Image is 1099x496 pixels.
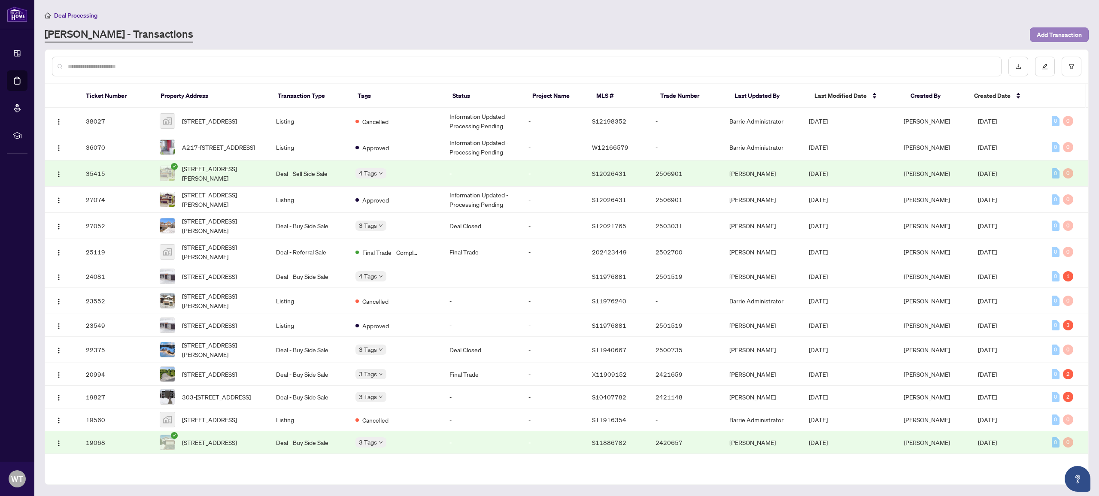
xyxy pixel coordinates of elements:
div: 1 [1063,271,1073,281]
span: [PERSON_NAME] [904,222,950,230]
div: 0 [1063,168,1073,178]
span: [PERSON_NAME] [904,169,950,177]
img: Logo [55,417,62,424]
span: [DATE] [809,321,828,329]
span: [DATE] [978,117,997,125]
span: down [379,224,383,228]
span: [DATE] [809,169,828,177]
span: 3 Tags [359,345,377,354]
div: 0 [1052,221,1060,231]
td: Barrie Administrator [723,408,802,431]
span: [DATE] [978,416,997,423]
td: Final Trade [443,363,522,386]
span: [STREET_ADDRESS] [182,369,237,379]
td: - [522,363,585,386]
td: 38027 [79,108,153,134]
img: thumbnail-img [160,245,175,259]
td: Deal - Buy Side Sale [269,386,349,408]
span: [DATE] [978,169,997,177]
span: check-circle [171,432,178,439]
span: [DATE] [809,272,828,280]
td: Deal - Buy Side Sale [269,213,349,239]
span: A217-[STREET_ADDRESS] [182,142,255,152]
button: Logo [52,436,66,449]
span: down [379,395,383,399]
button: Logo [52,193,66,206]
td: [PERSON_NAME] [723,265,802,288]
span: S11976240 [592,297,626,305]
span: [STREET_ADDRESS] [182,116,237,126]
img: Logo [55,223,62,230]
td: Final Trade [443,239,522,265]
span: 3 Tags [359,221,377,230]
td: Deal Closed [443,337,522,363]
span: Approved [362,195,389,205]
td: Deal - Sell Side Sale [269,160,349,187]
td: 23552 [79,288,153,314]
th: Trade Number [653,84,728,108]
div: 0 [1063,414,1073,425]
img: Logo [55,197,62,204]
td: [PERSON_NAME] [723,431,802,454]
td: 36070 [79,134,153,160]
th: Property Address [154,84,271,108]
td: 27052 [79,213,153,239]
span: [DATE] [809,143,828,151]
td: - [443,431,522,454]
td: 2421659 [649,363,723,386]
span: S12026431 [592,196,626,203]
button: Logo [52,245,66,259]
span: [DATE] [978,143,997,151]
img: thumbnail-img [160,390,175,404]
td: 2500735 [649,337,723,363]
td: [PERSON_NAME] [723,314,802,337]
td: 2501519 [649,265,723,288]
td: - [443,386,522,408]
td: Listing [269,134,349,160]
span: filter [1069,64,1075,70]
td: [PERSON_NAME] [723,213,802,239]
div: 2 [1063,392,1073,402]
td: Deal - Buy Side Sale [269,337,349,363]
img: Logo [55,171,62,178]
th: Last Updated By [728,84,808,108]
span: [PERSON_NAME] [904,248,950,256]
td: Barrie Administrator [723,108,802,134]
button: Logo [52,318,66,332]
span: [STREET_ADDRESS][PERSON_NAME] [182,190,262,209]
div: 0 [1063,437,1073,448]
span: [PERSON_NAME] [904,346,950,354]
span: [PERSON_NAME] [904,272,950,280]
span: edit [1042,64,1048,70]
td: - [443,265,522,288]
td: Deal - Buy Side Sale [269,363,349,386]
span: Cancelled [362,117,389,126]
td: 2503031 [649,213,723,239]
img: Logo [55,347,62,354]
div: 3 [1063,320,1073,330]
span: S12198352 [592,117,626,125]
button: filter [1062,57,1081,76]
td: - [522,337,585,363]
span: [STREET_ADDRESS][PERSON_NAME] [182,216,262,235]
td: Information Updated - Processing Pending [443,187,522,213]
div: 2 [1063,369,1073,379]
span: S11916354 [592,416,626,423]
td: [PERSON_NAME] [723,363,802,386]
div: 0 [1052,414,1060,425]
span: Final Trade - Completed [362,248,418,257]
td: - [443,288,522,314]
span: [PERSON_NAME] [904,439,950,446]
span: S12021765 [592,222,626,230]
td: - [522,288,585,314]
span: Last Modified Date [814,91,867,100]
span: 3 Tags [359,437,377,447]
div: 0 [1063,116,1073,126]
span: [DATE] [809,117,828,125]
td: - [522,265,585,288]
td: - [522,187,585,213]
td: - [522,386,585,408]
img: thumbnail-img [160,318,175,333]
span: S11940667 [592,346,626,354]
td: 19560 [79,408,153,431]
